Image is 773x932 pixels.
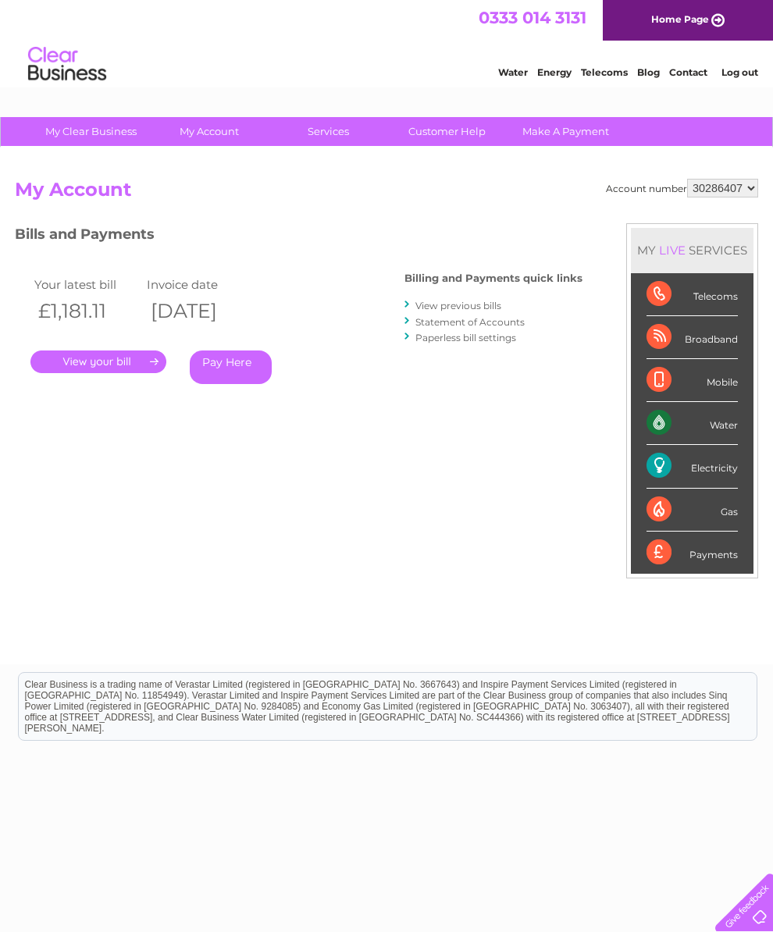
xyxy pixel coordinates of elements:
a: . [30,350,166,373]
a: Pay Here [190,350,272,384]
div: Gas [647,489,738,532]
div: Mobile [647,359,738,402]
a: Paperless bill settings [415,332,516,343]
a: Log out [721,66,758,78]
div: Clear Business is a trading name of Verastar Limited (registered in [GEOGRAPHIC_DATA] No. 3667643... [19,9,757,76]
div: Electricity [647,445,738,488]
h2: My Account [15,179,758,208]
a: Water [498,66,528,78]
div: MY SERVICES [631,228,753,272]
div: Account number [606,179,758,197]
a: Customer Help [383,117,511,146]
a: Services [264,117,393,146]
a: View previous bills [415,300,501,311]
th: £1,181.11 [30,295,143,327]
a: 0333 014 3131 [479,8,586,27]
th: [DATE] [143,295,255,327]
div: Broadband [647,316,738,359]
div: Payments [647,532,738,574]
a: Telecoms [581,66,628,78]
h4: Billing and Payments quick links [404,272,582,284]
a: Energy [537,66,572,78]
a: Make A Payment [501,117,630,146]
div: Water [647,402,738,445]
a: My Account [145,117,274,146]
div: LIVE [656,243,689,258]
a: Blog [637,66,660,78]
img: logo.png [27,41,107,88]
a: Statement of Accounts [415,316,525,328]
div: Telecoms [647,273,738,316]
h3: Bills and Payments [15,223,582,251]
td: Your latest bill [30,274,143,295]
a: My Clear Business [27,117,155,146]
td: Invoice date [143,274,255,295]
a: Contact [669,66,707,78]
